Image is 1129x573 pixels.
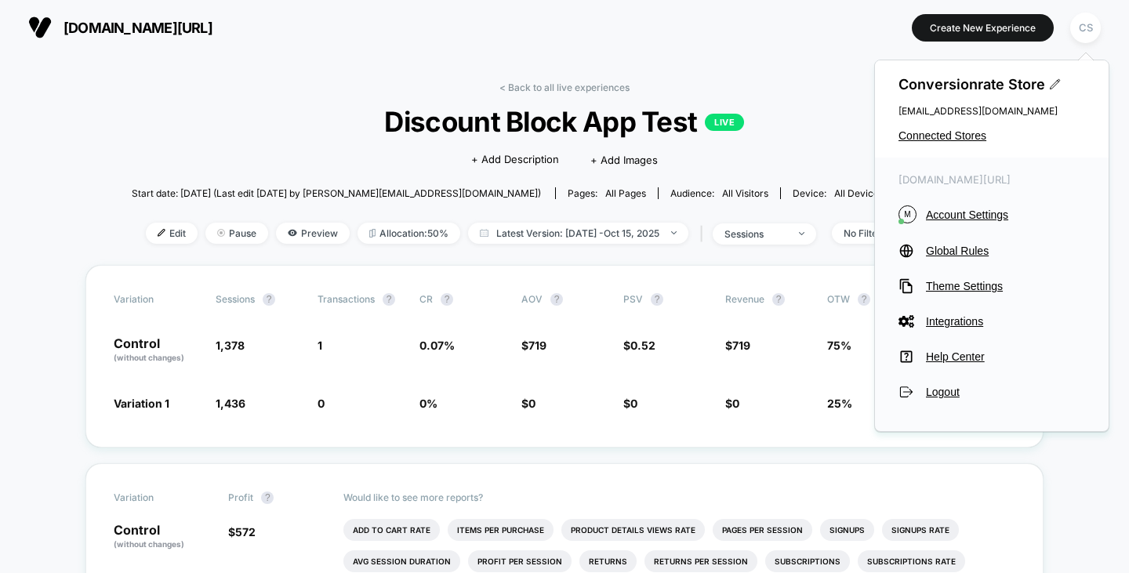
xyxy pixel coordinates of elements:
span: Global Rules [926,245,1085,257]
span: $ [521,397,535,410]
span: all devices [834,187,884,199]
span: Edit [146,223,198,244]
p: Control [114,337,200,364]
span: $ [623,397,637,410]
li: Avg Session Duration [343,550,460,572]
div: sessions [724,228,787,240]
span: Preview [276,223,350,244]
span: 1,378 [216,339,245,352]
div: No Filter [844,227,906,239]
span: [DOMAIN_NAME][URL] [898,173,1085,186]
li: Returns Per Session [644,550,757,572]
span: $ [725,397,739,410]
p: Would like to see more reports? [343,491,1016,503]
span: 1,436 [216,397,245,410]
span: OTW [827,293,913,306]
span: [DOMAIN_NAME][URL] [64,20,212,36]
span: Variation [114,491,200,504]
button: MAccount Settings [898,205,1085,223]
span: Theme Settings [926,280,1085,292]
div: Pages: [568,187,646,199]
span: CR [419,293,433,305]
span: 0.52 [630,339,655,352]
img: Visually logo [28,16,52,39]
li: Pages Per Session [713,519,812,541]
span: 572 [235,525,256,539]
img: end [217,229,225,237]
button: ? [441,293,453,306]
span: 719 [732,339,750,352]
p: LIVE [705,114,744,131]
span: Latest Version: [DATE] - Oct 15, 2025 [468,223,688,244]
button: Global Rules [898,243,1085,259]
span: 1 [318,339,322,352]
span: 0 [318,397,325,410]
button: Create New Experience [912,14,1054,42]
span: Profit [228,491,253,503]
li: Signups Rate [882,519,959,541]
span: 0 [528,397,535,410]
li: Subscriptions Rate [858,550,965,572]
button: ? [651,293,663,306]
li: Items Per Purchase [448,519,554,541]
span: 75% [827,339,851,352]
img: edit [158,229,165,237]
img: rebalance [369,229,376,238]
a: < Back to all live experiences [499,82,630,93]
span: (without changes) [114,539,184,549]
span: $ [521,339,546,352]
span: Allocation: 50% [358,223,460,244]
span: Pause [205,223,268,244]
button: [DOMAIN_NAME][URL] [24,15,217,40]
button: ? [383,293,395,306]
span: 719 [528,339,546,352]
span: | [696,223,713,245]
span: Conversionrate Store [898,76,1085,92]
span: Device: [780,187,895,199]
span: Logout [926,386,1085,398]
button: ? [261,491,274,504]
div: CS [1070,13,1101,43]
span: Help Center [926,350,1085,363]
button: ? [772,293,785,306]
span: 0 [630,397,637,410]
button: Integrations [898,314,1085,329]
li: Product Details Views Rate [561,519,705,541]
button: Help Center [898,349,1085,364]
span: Integrations [926,315,1085,328]
span: $ [725,339,750,352]
li: Profit Per Session [468,550,572,572]
span: [EMAIL_ADDRESS][DOMAIN_NAME] [898,105,1085,117]
span: + Add Description [471,152,559,168]
span: (without changes) [114,353,184,362]
img: calendar [480,229,488,237]
span: 0 % [419,397,437,410]
span: $ [228,525,256,539]
span: Account Settings [926,209,1085,221]
span: Variation 1 [114,397,169,410]
li: Signups [820,519,874,541]
div: Audience: [670,187,768,199]
span: $ [623,339,655,352]
li: Subscriptions [765,550,850,572]
span: all pages [605,187,646,199]
button: ? [263,293,275,306]
button: Connected Stores [898,129,1085,142]
span: AOV [521,293,543,305]
button: ? [550,293,563,306]
span: Start date: [DATE] (Last edit [DATE] by [PERSON_NAME][EMAIL_ADDRESS][DOMAIN_NAME]) [132,187,541,199]
img: end [799,232,804,235]
span: 0 [732,397,739,410]
span: 25% [827,397,852,410]
button: Logout [898,384,1085,400]
i: M [898,205,917,223]
span: All Visitors [722,187,768,199]
span: Revenue [725,293,764,305]
li: Returns [579,550,637,572]
span: Transactions [318,293,375,305]
button: ? [858,293,870,306]
p: Control [114,524,212,550]
span: Variation [114,293,200,306]
img: end [671,231,677,234]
